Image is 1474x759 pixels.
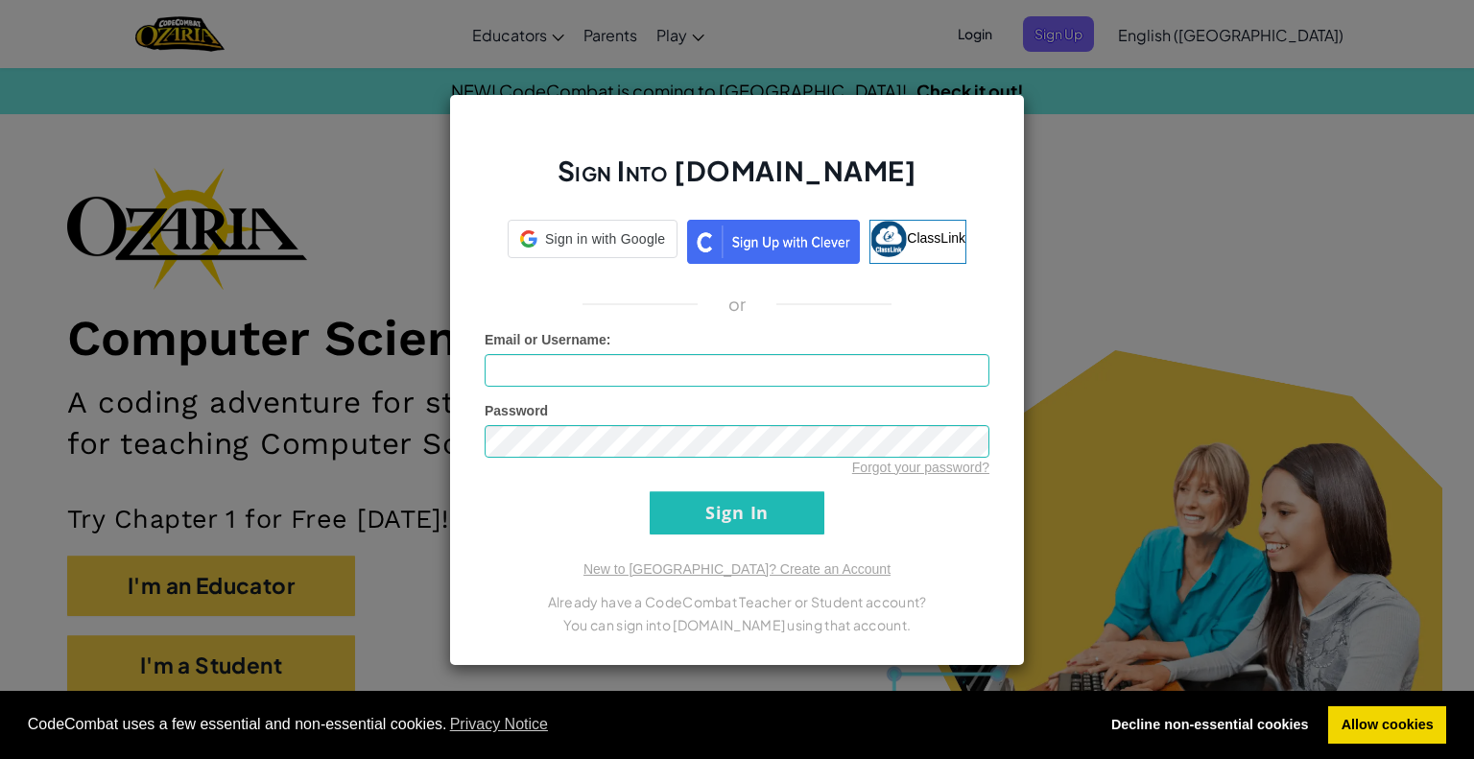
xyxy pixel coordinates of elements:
span: Email or Username [485,332,606,347]
span: Sign in with Google [545,229,665,249]
p: or [728,293,747,316]
a: learn more about cookies [447,710,552,739]
input: Sign In [650,491,824,534]
a: New to [GEOGRAPHIC_DATA]? Create an Account [583,561,891,577]
a: deny cookies [1098,706,1321,745]
h2: Sign Into [DOMAIN_NAME] [485,153,989,208]
label: : [485,330,611,349]
p: Already have a CodeCombat Teacher or Student account? [485,590,989,613]
img: classlink-logo-small.png [870,221,907,257]
span: CodeCombat uses a few essential and non-essential cookies. [28,710,1083,739]
span: ClassLink [907,229,965,245]
div: Sign in with Google [508,220,678,258]
a: Forgot your password? [852,460,989,475]
span: Password [485,403,548,418]
img: clever_sso_button@2x.png [687,220,860,264]
p: You can sign into [DOMAIN_NAME] using that account. [485,613,989,636]
a: allow cookies [1328,706,1446,745]
a: Sign in with Google [508,220,678,264]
